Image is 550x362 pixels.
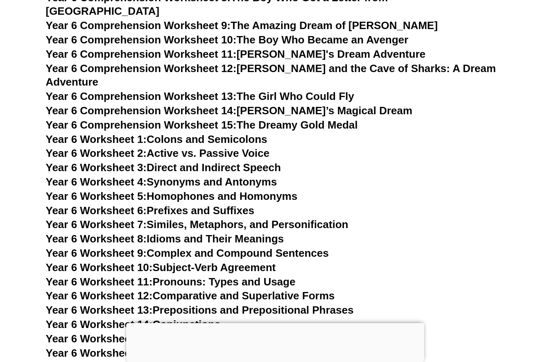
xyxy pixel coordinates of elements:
[46,190,147,202] span: Year 6 Worksheet 5:
[46,176,277,188] a: Year 6 Worksheet 4:Synonyms and Antonyms
[46,304,354,316] a: Year 6 Worksheet 13:Prepositions and Prepositional Phrases
[46,347,317,359] a: Year 6 Worksheet 16:Simple, Continuous, and Perfect
[46,104,237,117] span: Year 6 Comprehension Worksheet 14:
[126,323,424,360] iframe: Advertisement
[46,34,237,46] span: Year 6 Comprehension Worksheet 10:
[46,276,153,288] span: Year 6 Worksheet 11:
[46,34,409,46] a: Year 6 Comprehension Worksheet 10:The Boy Who Became an Avenger
[46,304,153,316] span: Year 6 Worksheet 13:
[46,218,349,231] a: Year 6 Worksheet 7:Similes, Metaphors, and Personification
[46,204,254,217] a: Year 6 Worksheet 6:Prefixes and Suffixes
[46,19,438,32] a: Year 6 Comprehension Worksheet 9:The Amazing Dream of [PERSON_NAME]
[46,218,147,231] span: Year 6 Worksheet 7:
[46,318,221,330] a: Year 6 Worksheet 14:Conjunctions
[46,147,147,159] span: Year 6 Worksheet 2:
[46,333,306,345] a: Year 6 Worksheet 15:Identifying and Using Adverbs
[46,147,269,159] a: Year 6 Worksheet 2:Active vs. Passive Voice
[46,233,147,245] span: Year 6 Worksheet 8:
[46,119,358,131] a: Year 6 Comprehension Worksheet 15:The Dreamy Gold Medal
[46,261,153,274] span: Year 6 Worksheet 10:
[46,161,281,174] a: Year 6 Worksheet 3:Direct and Indirect Speech
[46,290,153,302] span: Year 6 Worksheet 12:
[46,204,147,217] span: Year 6 Worksheet 6:
[46,48,426,60] a: Year 6 Comprehension Worksheet 11:[PERSON_NAME]'s Dream Adventure
[46,276,296,288] a: Year 6 Worksheet 11:Pronouns: Types and Usage
[46,190,298,202] a: Year 6 Worksheet 5:Homophones and Homonyms
[46,62,237,75] span: Year 6 Comprehension Worksheet 12:
[46,347,153,359] span: Year 6 Worksheet 16:
[46,62,496,88] a: Year 6 Comprehension Worksheet 12:[PERSON_NAME] and the Cave of Sharks: A Dream Adventure
[46,247,329,259] a: Year 6 Worksheet 9:Complex and Compound Sentences
[46,318,153,330] span: Year 6 Worksheet 14:
[46,133,147,145] span: Year 6 Worksheet 1:
[46,261,276,274] a: Year 6 Worksheet 10:Subject-Verb Agreement
[46,247,147,259] span: Year 6 Worksheet 9:
[46,119,237,131] span: Year 6 Comprehension Worksheet 15:
[46,233,284,245] a: Year 6 Worksheet 8:Idioms and Their Meanings
[46,333,153,345] span: Year 6 Worksheet 15:
[46,90,354,102] a: Year 6 Comprehension Worksheet 13:The Girl Who Could Fly
[46,176,147,188] span: Year 6 Worksheet 4:
[46,161,147,174] span: Year 6 Worksheet 3:
[46,133,267,145] a: Year 6 Worksheet 1:Colons and Semicolons
[46,104,412,117] a: Year 6 Comprehension Worksheet 14:[PERSON_NAME]’s Magical Dream
[46,290,335,302] a: Year 6 Worksheet 12:Comparative and Superlative Forms
[410,269,550,362] iframe: Chat Widget
[46,48,237,60] span: Year 6 Comprehension Worksheet 11:
[46,90,237,102] span: Year 6 Comprehension Worksheet 13:
[46,19,231,32] span: Year 6 Comprehension Worksheet 9:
